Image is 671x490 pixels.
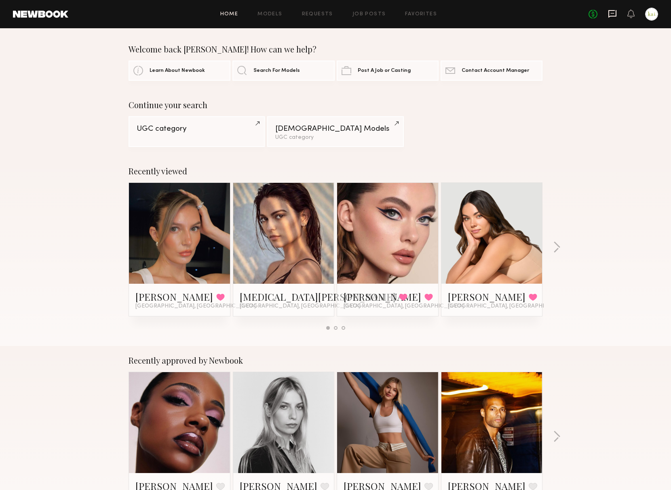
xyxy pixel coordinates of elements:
[129,61,230,81] a: Learn About Newbook
[253,68,300,73] span: Search For Models
[220,12,238,17] a: Home
[257,12,282,17] a: Models
[358,68,411,73] span: Post A Job or Casting
[344,303,464,310] span: [GEOGRAPHIC_DATA], [GEOGRAPHIC_DATA]
[135,290,213,303] a: [PERSON_NAME]
[405,12,437,17] a: Favorites
[137,125,257,133] div: UGC category
[129,356,542,365] div: Recently approved by Newbook
[129,44,542,54] div: Welcome back [PERSON_NAME]! How can we help?
[129,116,265,147] a: UGC category
[344,290,421,303] a: [PERSON_NAME]
[267,116,403,147] a: [DEMOGRAPHIC_DATA] ModelsUGC category
[135,303,256,310] span: [GEOGRAPHIC_DATA], [GEOGRAPHIC_DATA]
[232,61,334,81] a: Search For Models
[352,12,386,17] a: Job Posts
[302,12,333,17] a: Requests
[462,68,529,73] span: Contact Account Manager
[275,125,395,133] div: [DEMOGRAPHIC_DATA] Models
[240,290,396,303] a: [MEDICAL_DATA][PERSON_NAME]
[337,61,439,81] a: Post A Job or Casting
[129,100,542,110] div: Continue your search
[275,135,395,140] div: UGC category
[448,303,568,310] span: [GEOGRAPHIC_DATA], [GEOGRAPHIC_DATA]
[240,303,360,310] span: [GEOGRAPHIC_DATA], [GEOGRAPHIC_DATA]
[441,61,542,81] a: Contact Account Manager
[150,68,205,73] span: Learn About Newbook
[129,166,542,176] div: Recently viewed
[448,290,525,303] a: [PERSON_NAME]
